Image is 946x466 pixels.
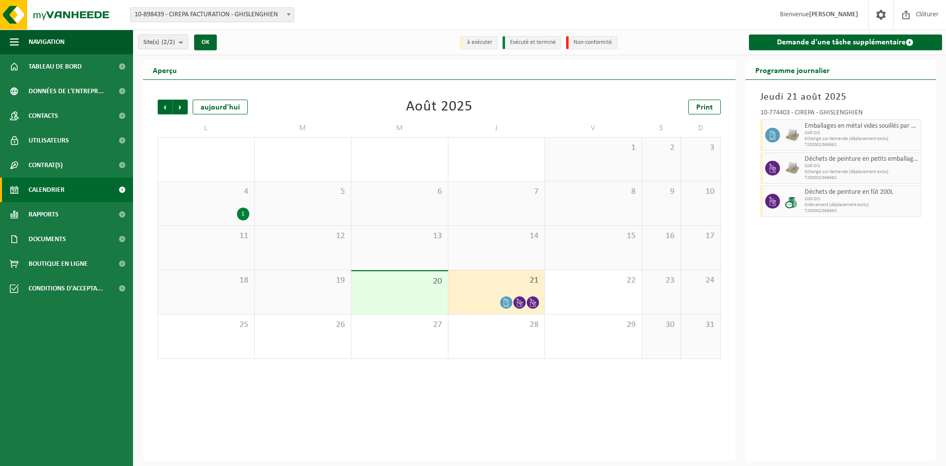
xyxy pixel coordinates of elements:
span: 3 [686,143,715,153]
div: 10-774403 - CIREPA - GHISLENGHIEN [760,109,922,119]
count: (2/2) [162,39,175,45]
span: 9 [647,186,676,197]
span: Suivant [173,100,188,114]
li: à exécuter [460,36,498,49]
td: L [158,119,255,137]
td: D [681,119,720,137]
span: 20 [356,276,443,287]
img: PB-OT-0200-CU [785,194,800,209]
span: Contrat(s) [29,153,63,178]
span: 25 [163,320,249,330]
span: 18 [163,275,249,286]
span: Boutique en ligne [29,251,88,276]
span: Print [696,104,713,111]
a: Print [688,100,721,114]
span: Rapports [29,202,59,227]
button: OK [194,35,217,50]
span: 15 [550,231,637,242]
li: Non-conformité [566,36,617,49]
span: Colli DIS [805,196,919,202]
span: 1 [550,143,637,153]
span: Conditions d'accepta... [29,276,103,301]
span: 31 [686,320,715,330]
span: T250002366662 [805,142,919,148]
span: 8 [550,186,637,197]
button: Site(s)(2/2) [138,35,188,49]
span: Précédent [158,100,172,114]
span: 14 [453,231,540,242]
span: Site(s) [143,35,175,50]
span: Documents [29,227,66,251]
span: 23 [647,275,676,286]
span: 30 [647,320,676,330]
strong: [PERSON_NAME] [809,11,858,18]
div: aujourd'hui [193,100,248,114]
span: 22 [550,275,637,286]
td: S [642,119,681,137]
td: J [448,119,545,137]
span: 7 [453,186,540,197]
span: 12 [260,231,346,242]
span: T250002366662 [805,175,919,181]
span: Déchets de peinture en petits emballages [805,155,919,163]
span: 10-898439 - CIREPA FACTURATION - GHISLENGHIEN [130,7,294,22]
span: 5 [260,186,346,197]
span: 13 [356,231,443,242]
img: LP-PA-00000-WDN-11 [785,161,800,176]
span: 11 [163,231,249,242]
span: 28 [453,320,540,330]
span: Emballages en métal vides souillés par des substances dangereuses [805,122,919,130]
span: 21 [453,275,540,286]
span: Utilisateurs [29,128,69,153]
span: Colli DIS [805,130,919,136]
span: Calendrier [29,178,65,202]
span: Déchets de peinture en fût 200L [805,188,919,196]
td: V [545,119,642,137]
a: Demande d'une tâche supplémentaire [749,35,943,50]
span: Données de l'entrepr... [29,79,104,104]
span: 6 [356,186,443,197]
div: 1 [237,208,249,220]
span: Echange sur demande (déplacement exclu) [805,169,919,175]
li: Exécuté et terminé [503,36,561,49]
h2: Aperçu [143,60,187,79]
span: 17 [686,231,715,242]
span: Echange sur demande (déplacement exclu) [805,136,919,142]
span: 29 [550,320,637,330]
td: M [255,119,352,137]
div: Août 2025 [406,100,473,114]
img: LP-PA-00000-WDN-11 [785,128,800,143]
span: Tableau de bord [29,54,82,79]
span: 19 [260,275,346,286]
td: M [351,119,448,137]
span: Navigation [29,30,65,54]
h2: Programme journalier [745,60,840,79]
span: 24 [686,275,715,286]
span: Enlèvement (déplacement exclu) [805,202,919,208]
span: 10 [686,186,715,197]
span: 27 [356,320,443,330]
span: Colli DIS [805,163,919,169]
span: 16 [647,231,676,242]
span: Contacts [29,104,58,128]
span: T250002366663 [805,208,919,214]
span: 4 [163,186,249,197]
span: 26 [260,320,346,330]
span: 2 [647,143,676,153]
h3: Jeudi 21 août 2025 [760,90,922,105]
span: 10-898439 - CIREPA FACTURATION - GHISLENGHIEN [131,8,294,22]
